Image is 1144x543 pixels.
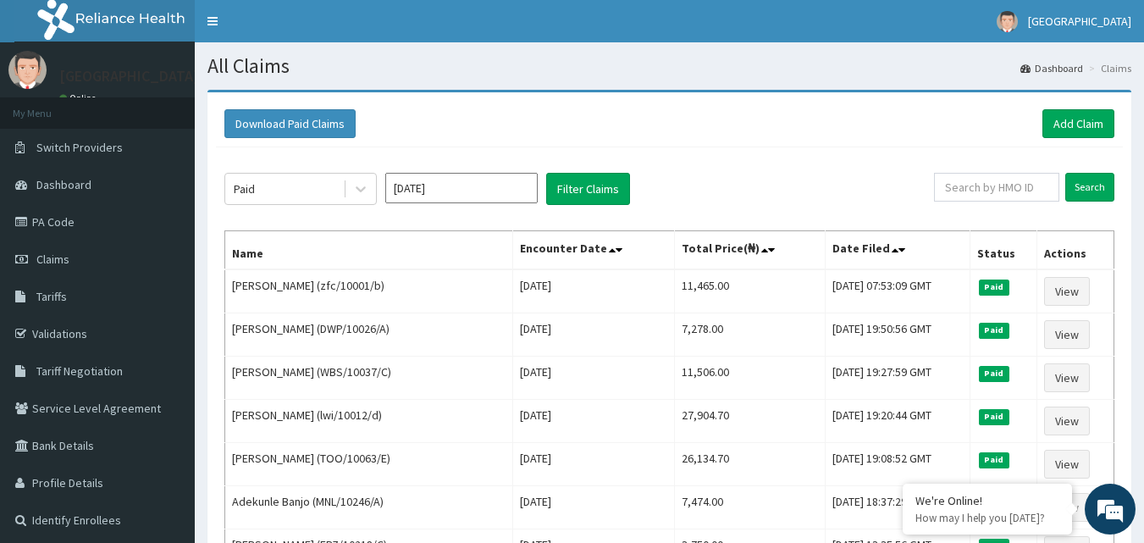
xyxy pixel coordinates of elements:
[225,443,513,486] td: [PERSON_NAME] (TOO/10063/E)
[997,11,1018,32] img: User Image
[207,55,1131,77] h1: All Claims
[1044,407,1090,435] a: View
[36,363,123,379] span: Tariff Negotiation
[915,511,1059,525] p: How may I help you today?
[512,400,675,443] td: [DATE]
[1044,320,1090,349] a: View
[970,231,1037,270] th: Status
[59,69,199,84] p: [GEOGRAPHIC_DATA]
[825,400,970,443] td: [DATE] 19:20:44 GMT
[675,357,826,400] td: 11,506.00
[36,140,123,155] span: Switch Providers
[1020,61,1083,75] a: Dashboard
[8,363,323,422] textarea: Type your message and hit 'Enter'
[512,443,675,486] td: [DATE]
[1044,363,1090,392] a: View
[225,400,513,443] td: [PERSON_NAME] (lwi/10012/d)
[825,313,970,357] td: [DATE] 19:50:56 GMT
[915,493,1059,508] div: We're Online!
[225,313,513,357] td: [PERSON_NAME] (DWP/10026/A)
[88,95,285,117] div: Chat with us now
[675,443,826,486] td: 26,134.70
[979,409,1009,424] span: Paid
[512,269,675,313] td: [DATE]
[512,313,675,357] td: [DATE]
[1028,14,1131,29] span: [GEOGRAPHIC_DATA]
[675,231,826,270] th: Total Price(₦)
[979,280,1009,295] span: Paid
[979,323,1009,338] span: Paid
[36,289,67,304] span: Tariffs
[1065,173,1114,202] input: Search
[8,51,47,89] img: User Image
[675,313,826,357] td: 7,278.00
[979,452,1009,468] span: Paid
[385,173,538,203] input: Select Month and Year
[1042,109,1114,138] a: Add Claim
[1085,61,1131,75] li: Claims
[934,173,1059,202] input: Search by HMO ID
[825,486,970,529] td: [DATE] 18:37:29 GMT
[36,252,69,267] span: Claims
[825,443,970,486] td: [DATE] 19:08:52 GMT
[234,180,255,197] div: Paid
[675,486,826,529] td: 7,474.00
[225,231,513,270] th: Name
[512,231,675,270] th: Encounter Date
[1044,450,1090,479] a: View
[59,92,100,104] a: Online
[675,400,826,443] td: 27,904.70
[825,357,970,400] td: [DATE] 19:27:59 GMT
[825,231,970,270] th: Date Filed
[825,269,970,313] td: [DATE] 07:53:09 GMT
[278,8,318,49] div: Minimize live chat window
[225,486,513,529] td: Adekunle Banjo (MNL/10246/A)
[546,173,630,205] button: Filter Claims
[1037,231,1114,270] th: Actions
[1044,277,1090,306] a: View
[225,269,513,313] td: [PERSON_NAME] (zfc/10001/b)
[224,109,356,138] button: Download Paid Claims
[98,163,234,335] span: We're online!
[31,85,69,127] img: d_794563401_company_1708531726252_794563401
[675,269,826,313] td: 11,465.00
[979,366,1009,381] span: Paid
[36,177,91,192] span: Dashboard
[512,357,675,400] td: [DATE]
[225,357,513,400] td: [PERSON_NAME] (WBS/10037/C)
[512,486,675,529] td: [DATE]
